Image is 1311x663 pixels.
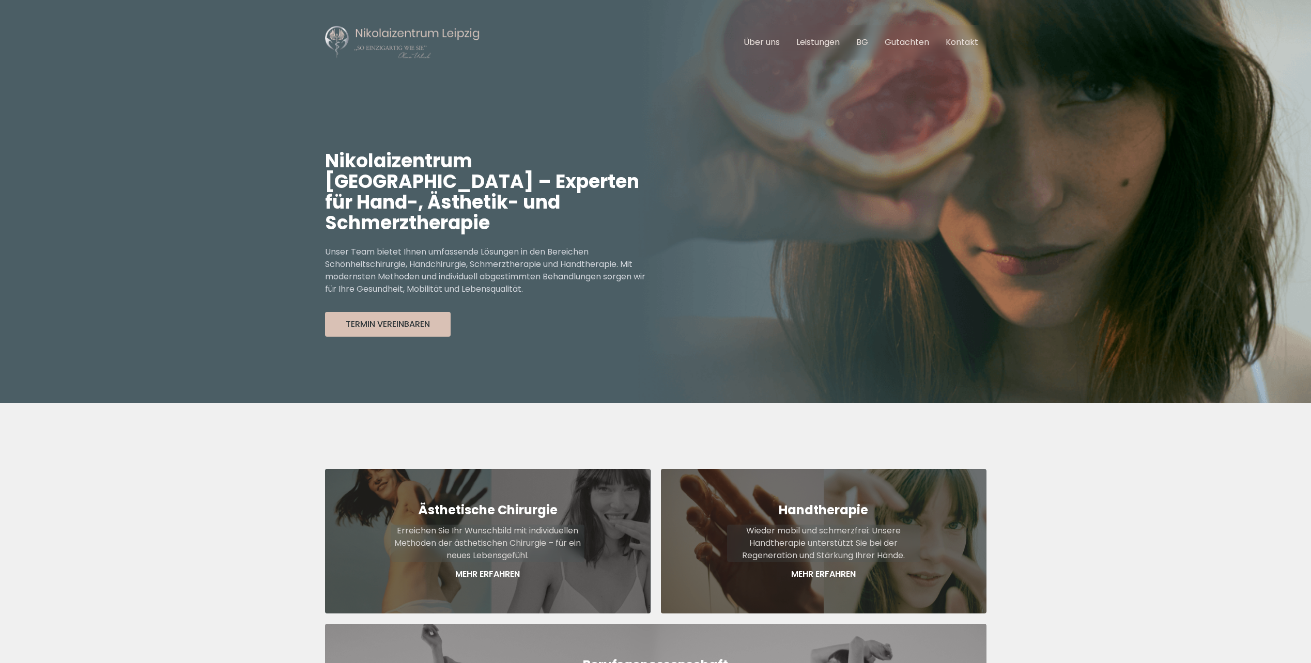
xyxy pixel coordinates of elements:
a: Kontakt [946,36,978,48]
img: Nikolaizentrum Leipzig Logo [325,25,480,60]
a: HandtherapieWieder mobil und schmerzfrei: Unsere Handtherapie unterstützt Sie bei der Regeneratio... [661,469,986,613]
a: Über uns [744,36,780,48]
h1: Nikolaizentrum [GEOGRAPHIC_DATA] – Experten für Hand-, Ästhetik- und Schmerztherapie [325,151,656,233]
a: BG [856,36,868,48]
a: Ästhetische ChirurgieErreichen Sie Ihr Wunschbild mit individuellen Methoden der ästhetischen Chi... [325,469,651,613]
a: Gutachten [885,36,929,48]
p: Mehr Erfahren [391,568,584,580]
strong: Handtherapie [779,501,868,518]
a: Leistungen [796,36,840,48]
p: Erreichen Sie Ihr Wunschbild mit individuellen Methoden der ästhetischen Chirurgie – für ein neue... [391,525,584,562]
p: Mehr Erfahren [727,568,920,580]
p: Wieder mobil und schmerzfrei: Unsere Handtherapie unterstützt Sie bei der Regeneration und Stärku... [727,525,920,562]
p: Unser Team bietet Ihnen umfassende Lösungen in den Bereichen Schönheitschirurgie, Handchirurgie, ... [325,246,656,295]
button: Termin Vereinbaren [325,312,451,337]
strong: Ästhetische Chirurgie [418,501,558,518]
